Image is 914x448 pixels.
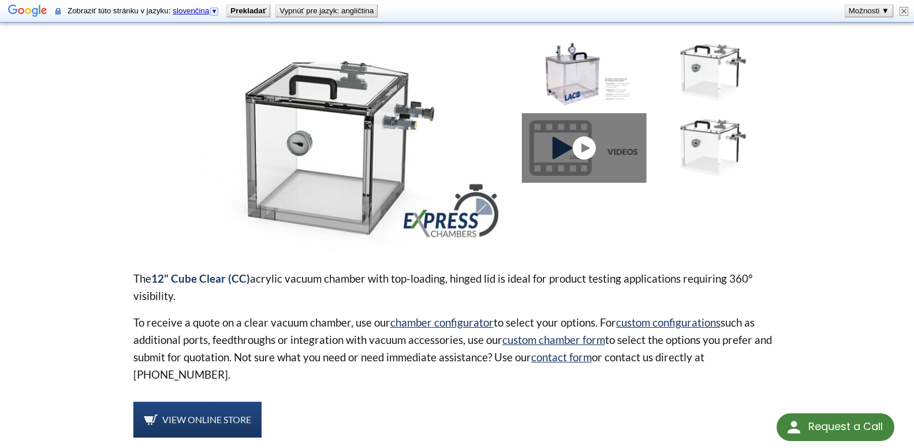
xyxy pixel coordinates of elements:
[845,5,893,17] button: Možnosti ▼
[230,6,266,15] b: Prekladať
[785,418,803,436] img: round button
[616,316,721,329] a: custom configurations
[808,413,883,440] div: Request a Call
[227,5,270,17] button: Prekladať
[777,413,894,441] div: Request a Call
[390,316,494,329] a: chamber configurator
[900,7,908,16] img: Zavrieť
[133,314,781,383] p: To receive a quote on a clear vacuum chamber, use our to select your options. For such as additio...
[133,38,513,251] img: LVC121212-1122-CC Express Chamber, angled view
[276,5,377,17] button: Vypnúť pre jazyk: angličtina
[151,272,250,285] strong: 12" Cube Clear (CC)
[522,113,651,183] a: Video for Series CC Chamber
[531,350,592,364] a: contact form
[133,402,262,438] a: View Online Store
[173,6,209,15] span: slovenčina
[55,7,61,16] img: Obsah tejto zabezpečenej stránky bude prostredníctvom zabezpečeného pripojenia odoslaný na prekla...
[68,6,222,15] span: Zobraziť túto stránku v jazyku:
[651,113,775,183] img: LVC121212-1122-CC Hinged Lid, angled view
[173,6,219,15] a: slovenčina
[133,270,781,305] p: The acrylic vacuum chamber with top-loading, hinged lid is ideal for product testing applications...
[162,414,251,425] span: View Online Store
[8,3,47,20] img: Google Prekladač
[502,333,605,346] a: custom chamber form
[651,38,775,108] img: LVC121212-1122-CC, close-up
[522,38,646,108] img: LVC121212-1122-CC shown with optional ports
